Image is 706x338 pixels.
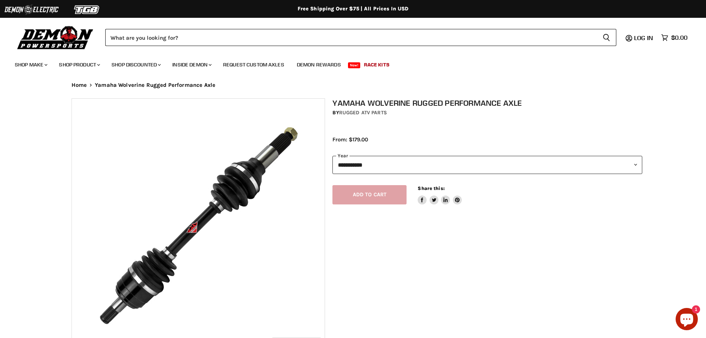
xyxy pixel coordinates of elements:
span: New! [348,62,361,68]
a: Inside Demon [167,57,216,72]
aside: Share this: [418,185,462,205]
a: Shop Make [9,57,52,72]
ul: Main menu [9,54,686,72]
span: From: $179.00 [332,136,368,143]
form: Product [105,29,616,46]
span: Yamaha Wolverine Rugged Performance Axle [95,82,215,88]
h1: Yamaha Wolverine Rugged Performance Axle [332,98,642,108]
a: Demon Rewards [291,57,347,72]
a: Race Kits [358,57,395,72]
div: Free Shipping Over $75 | All Prices In USD [57,6,650,12]
span: $0.00 [671,34,687,41]
button: Search [597,29,616,46]
a: Shop Discounted [106,57,165,72]
img: Demon Powersports [15,24,96,50]
span: Share this: [418,186,444,191]
img: TGB Logo 2 [59,3,115,17]
input: Search [105,29,597,46]
inbox-online-store-chat: Shopify online store chat [673,308,700,332]
a: Log in [631,35,657,41]
a: Request Custom Axles [218,57,290,72]
a: Rugged ATV Parts [339,109,387,116]
nav: Breadcrumbs [57,82,650,88]
a: $0.00 [657,32,691,43]
a: Home [72,82,87,88]
a: Shop Product [53,57,105,72]
div: by [332,109,642,117]
img: Demon Electric Logo 2 [4,3,59,17]
select: year [332,156,642,174]
span: Log in [634,34,653,42]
